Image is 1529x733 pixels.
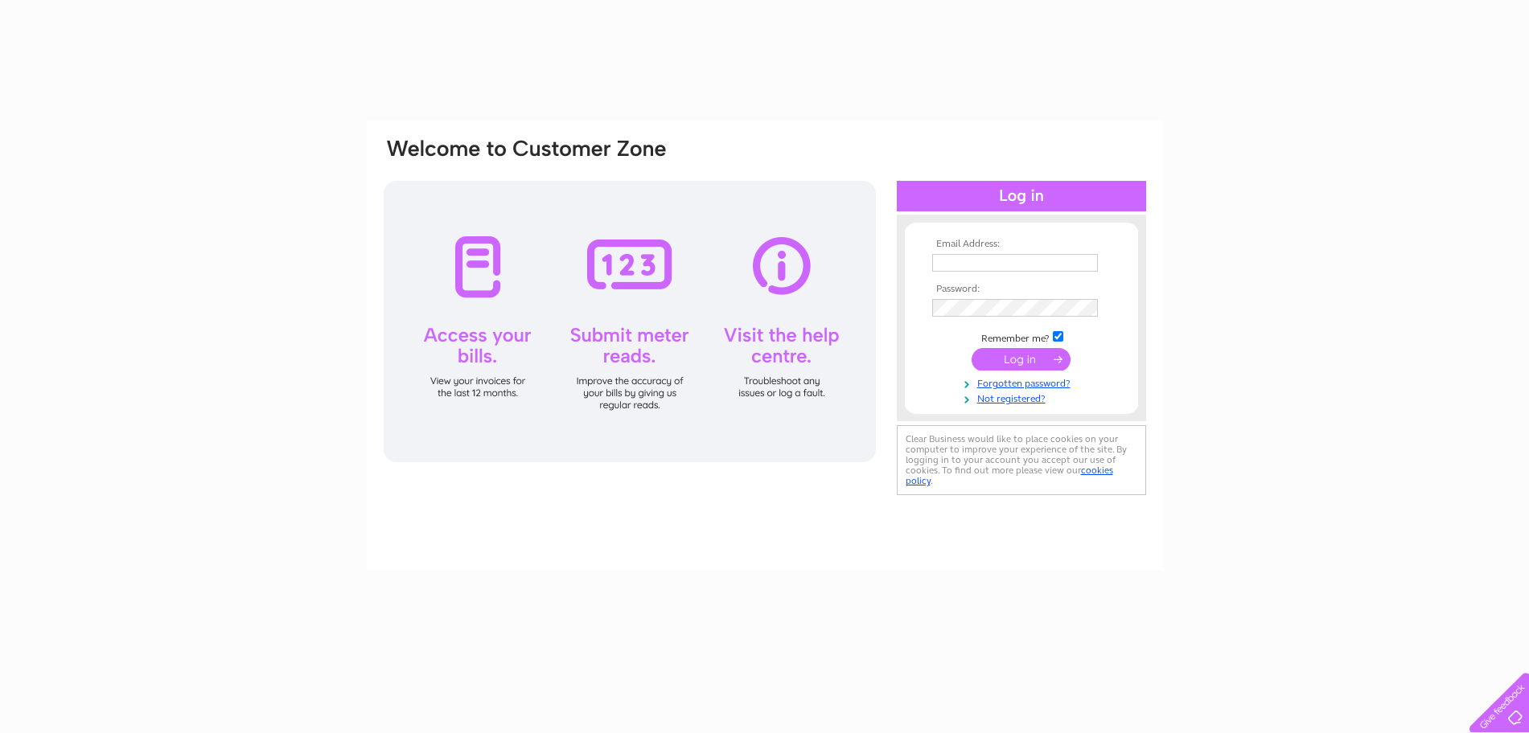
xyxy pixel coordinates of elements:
div: Clear Business would like to place cookies on your computer to improve your experience of the sit... [897,425,1146,495]
th: Password: [928,284,1115,295]
a: Forgotten password? [932,375,1115,390]
a: cookies policy [906,465,1113,486]
a: Not registered? [932,390,1115,405]
input: Submit [972,348,1071,371]
td: Remember me? [928,329,1115,345]
th: Email Address: [928,239,1115,250]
